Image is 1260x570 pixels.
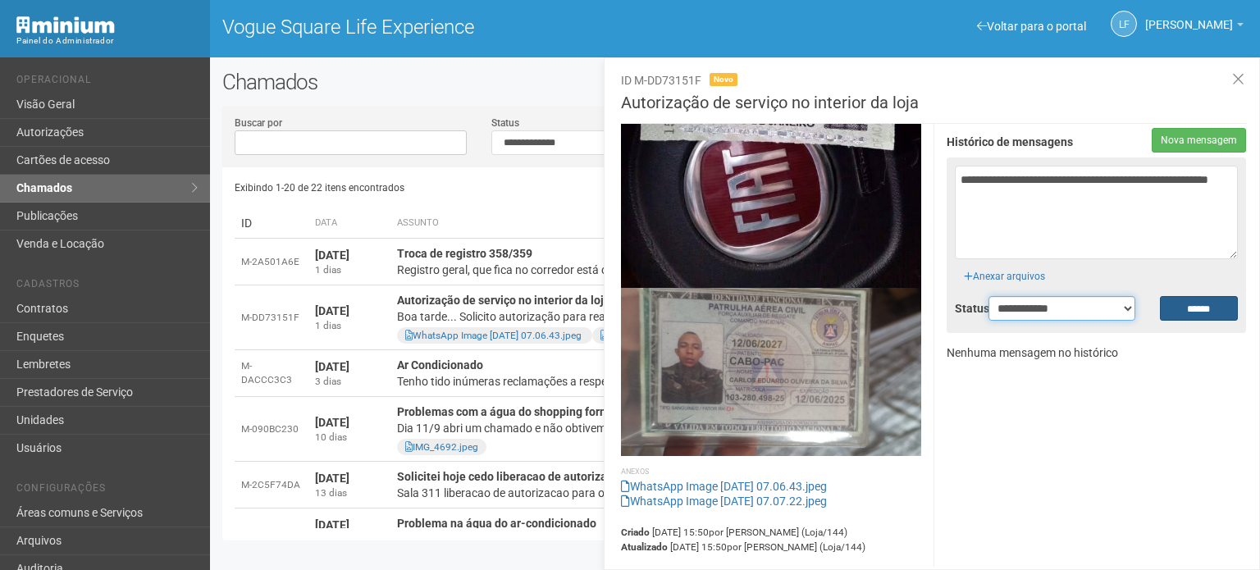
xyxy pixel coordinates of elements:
[315,319,384,333] div: 1 dias
[652,527,847,538] span: [DATE] 15:50
[947,345,1247,360] p: Nenhuma mensagem no histórico
[315,431,384,445] div: 10 dias
[235,285,308,350] td: M-DD73151F
[16,16,115,34] img: Minium
[621,464,921,479] li: Anexos
[709,527,847,538] span: por [PERSON_NAME] (Loja/144)
[397,308,969,325] div: Boa tarde... Solicito autorização para realização de pequenos reparos no interior da loja, que se...
[727,541,865,553] span: por [PERSON_NAME] (Loja/144)
[235,508,308,555] td: M-8FAF328F
[710,73,737,86] span: Novo
[491,116,519,130] label: Status
[600,330,777,341] a: WhatsApp Image [DATE] 07.07.22.jpeg
[397,247,532,260] strong: Troca de registro 358/359
[397,405,815,418] strong: Problemas com a água do shopping fornecida aos aparelhos de ar-condicionado
[315,249,349,262] strong: [DATE]
[315,416,349,429] strong: [DATE]
[16,482,198,499] li: Configurações
[235,116,282,130] label: Buscar por
[235,462,308,508] td: M-2C5F74DA
[16,34,198,48] div: Painel do Administrador
[235,176,736,200] div: Exibindo 1-20 de 22 itens encontrados
[670,541,865,553] span: [DATE] 15:50
[977,20,1086,33] a: Voltar para o portal
[308,208,390,239] th: Data
[16,278,198,295] li: Cadastros
[397,420,969,436] div: Dia 11/9 abri um chamado e não obtivemos uma resposta, mas a empresa clima top novamente alertou ...
[947,136,1073,149] strong: Histórico de mensagens
[621,527,650,538] strong: Criado
[621,495,827,508] a: WhatsApp Image [DATE] 07.07.22.jpeg
[1111,11,1137,37] a: LF
[235,350,308,397] td: M-DACCC3C3
[222,16,723,38] h1: Vogue Square Life Experience
[405,441,478,453] a: IMG_4692.jpeg
[397,373,969,390] div: Tenho tido inúmeras reclamações a respeito do ar condicionado da unidade. A temperatura das lojas...
[397,485,969,501] div: Sala 311 liberacao de autorizacao para o dia [DATE], por favor e importante de acordo com ...
[235,208,308,239] td: ID
[621,480,827,493] a: WhatsApp Image [DATE] 07.06.43.jpeg
[1145,2,1233,31] span: Letícia Florim
[315,304,349,317] strong: [DATE]
[621,74,701,87] span: ID M-DD73151F
[955,259,1054,284] div: Anexar arquivos
[315,263,384,277] div: 1 dias
[397,517,596,530] strong: Problema na água do ar-condicionado
[315,375,384,389] div: 3 dias
[621,288,921,457] img: WhatsApp%20Image%202025-09-24%20at%2007.07.22.jpeg
[397,294,610,307] strong: Autorização de serviço no interior da loja
[315,486,384,500] div: 13 dias
[390,208,975,239] th: Assunto
[235,397,308,462] td: M-090BC230
[1152,128,1246,153] button: Nova mensagem
[315,472,349,485] strong: [DATE]
[621,541,668,553] strong: Atualizado
[222,70,1248,94] h2: Chamados
[315,518,349,531] strong: [DATE]
[16,74,198,91] li: Operacional
[955,301,965,316] label: Status
[397,358,483,372] strong: Ar Condicionado
[315,360,349,373] strong: [DATE]
[405,330,582,341] a: WhatsApp Image [DATE] 07.06.43.jpeg
[235,239,308,285] td: M-2A501A6E
[397,470,910,483] strong: Solicitei hoje cedo liberacao de autorizacao, preciso retirar 12092025 elementos conforme autoriz
[621,94,1247,124] h3: Autorização de serviço no interior da loja
[1145,21,1244,34] a: [PERSON_NAME]
[397,262,969,278] div: Registro geral, que fica no corredor está com problema, e precisamos de reparo para continuar a f...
